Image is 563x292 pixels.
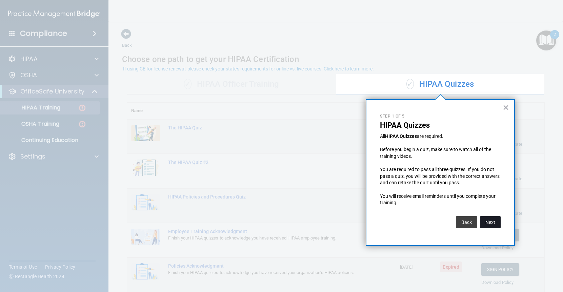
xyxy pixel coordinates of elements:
[503,102,509,113] button: Close
[446,244,555,271] iframe: Drift Widget Chat Controller
[336,74,545,95] div: HIPAA Quizzes
[456,216,477,228] button: Back
[380,133,385,139] span: All
[480,216,501,228] button: Next
[380,193,501,206] p: You will receive email reminders until you complete your training.
[385,133,417,139] strong: HIPAA Quizzes
[380,113,501,119] p: Step 1 of 5
[380,166,501,186] p: You are required to pass all three quizzes. If you do not pass a quiz, you will be provided with ...
[417,133,443,139] span: are required.
[380,121,501,130] p: HIPAA Quizzes
[380,146,501,160] p: Before you begin a quiz, make sure to watch all of the training videos.
[406,79,414,89] span: ✓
